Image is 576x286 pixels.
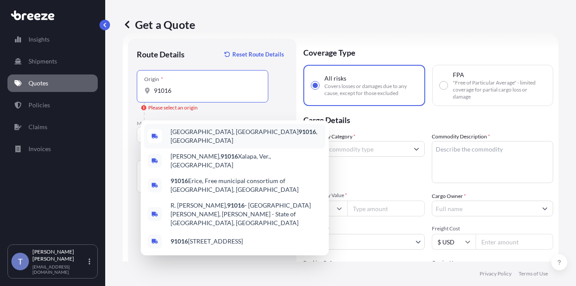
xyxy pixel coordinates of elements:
[141,120,329,255] div: Show suggestions
[480,270,512,277] p: Privacy Policy
[28,35,50,44] p: Insights
[123,18,195,32] p: Get a Quote
[304,141,409,157] input: Select a commodity type
[299,128,316,135] b: 91016
[303,258,347,267] label: Booking Reference
[432,201,537,216] input: Full name
[453,79,546,100] span: "Free of Particular Average" - limited coverage for partial cargo loss or damage
[154,86,257,95] input: Origin
[220,152,238,160] b: 91016
[141,103,198,112] div: Please select an origin
[137,49,185,60] p: Route Details
[171,152,322,169] span: [PERSON_NAME], Xalapa, Ver., [GEOGRAPHIC_DATA]
[232,50,284,59] p: Reset Route Details
[324,74,346,83] span: All risks
[432,192,466,201] label: Cargo Owner
[137,127,198,143] button: Select transport
[137,120,288,127] p: Main transport mode
[303,192,425,199] span: Commodity Value
[324,83,417,97] span: Covers losses or damages due to any cause, except for those excluded
[227,201,245,209] b: 91016
[171,237,243,246] span: [STREET_ADDRESS]
[347,201,425,216] input: Type amount
[144,76,163,83] div: Origin
[453,71,464,79] span: FPA
[18,257,23,266] span: T
[432,225,553,232] span: Freight Cost
[432,258,463,267] label: Carrier Name
[537,201,553,216] button: Show suggestions
[171,201,322,227] span: R. [PERSON_NAME], - [GEOGRAPHIC_DATA][PERSON_NAME], [PERSON_NAME] - State of [GEOGRAPHIC_DATA], [...
[32,264,87,275] p: [EMAIL_ADDRESS][DOMAIN_NAME]
[171,237,188,245] b: 91016
[432,132,490,141] label: Commodity Description
[303,106,553,132] p: Cargo Details
[171,177,188,184] b: 91016
[476,234,553,250] input: Enter amount
[28,79,48,88] p: Quotes
[303,132,356,141] label: Commodity Category
[519,270,548,277] p: Terms of Use
[28,57,57,66] p: Shipments
[171,127,322,145] span: [GEOGRAPHIC_DATA], [GEOGRAPHIC_DATA] , [GEOGRAPHIC_DATA]
[409,141,424,157] button: Show suggestions
[28,101,50,109] p: Policies
[28,145,51,153] p: Invoices
[171,177,322,194] span: Erice, Free municipal consortium of [GEOGRAPHIC_DATA], [GEOGRAPHIC_DATA]
[28,123,47,131] p: Claims
[32,248,87,262] p: [PERSON_NAME] [PERSON_NAME]
[303,39,553,65] p: Coverage Type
